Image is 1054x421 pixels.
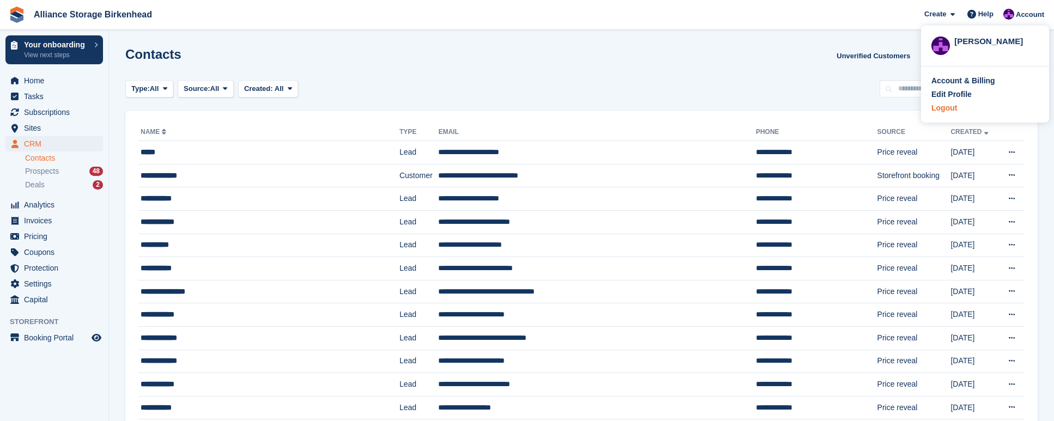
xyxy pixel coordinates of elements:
p: Your onboarding [24,41,89,48]
div: 2 [93,180,103,190]
td: Customer [399,164,439,187]
td: Lead [399,141,439,164]
td: Price reveal [877,280,951,303]
div: Account & Billing [931,75,995,87]
a: menu [5,330,103,345]
span: All [210,83,220,94]
td: Lead [399,350,439,373]
div: Edit Profile [931,89,972,100]
td: [DATE] [950,187,997,211]
td: Price reveal [877,350,951,373]
span: Deals [25,180,45,190]
a: Name [141,128,168,136]
a: Contacts [25,153,103,163]
td: Price reveal [877,303,951,327]
span: Created: [244,84,273,93]
td: Lead [399,303,439,327]
td: [DATE] [950,373,997,396]
button: Source: All [178,80,234,98]
a: menu [5,136,103,151]
a: Preview store [90,331,103,344]
td: [DATE] [950,210,997,234]
td: Price reveal [877,210,951,234]
td: [DATE] [950,350,997,373]
a: Alliance Storage Birkenhead [29,5,156,23]
img: Romilly Norton [931,36,950,55]
td: [DATE] [950,141,997,164]
a: menu [5,197,103,212]
a: menu [5,105,103,120]
td: Price reveal [877,141,951,164]
span: Capital [24,292,89,307]
span: Type: [131,83,150,94]
span: All [275,84,284,93]
td: Lead [399,210,439,234]
a: menu [5,276,103,291]
td: Lead [399,234,439,257]
th: Source [877,124,951,141]
a: menu [5,89,103,104]
td: Price reveal [877,187,951,211]
span: Account [1016,9,1044,20]
a: menu [5,245,103,260]
span: Create [924,9,946,20]
button: Type: All [125,80,173,98]
a: Logout [931,102,1039,114]
th: Email [438,124,755,141]
span: Settings [24,276,89,291]
span: Subscriptions [24,105,89,120]
a: Prospects 48 [25,166,103,177]
td: [DATE] [950,280,997,303]
a: Deals 2 [25,179,103,191]
a: menu [5,229,103,244]
a: Account & Billing [931,75,1039,87]
span: Invoices [24,213,89,228]
a: menu [5,292,103,307]
th: Type [399,124,439,141]
span: All [150,83,159,94]
td: Price reveal [877,257,951,280]
span: Booking Portal [24,330,89,345]
div: 48 [89,167,103,176]
td: Lead [399,326,439,350]
button: Created: All [238,80,298,98]
td: Lead [399,280,439,303]
td: [DATE] [950,303,997,327]
th: Phone [756,124,877,141]
button: Export [919,47,967,65]
a: menu [5,260,103,276]
td: Price reveal [877,234,951,257]
td: Lead [399,396,439,419]
td: [DATE] [950,164,997,187]
span: Source: [184,83,210,94]
span: Sites [24,120,89,136]
span: Help [978,9,994,20]
span: Coupons [24,245,89,260]
span: Pricing [24,229,89,244]
td: Lead [399,373,439,396]
td: Price reveal [877,326,951,350]
div: [PERSON_NAME] [954,35,1039,45]
span: Protection [24,260,89,276]
span: Tasks [24,89,89,104]
span: Home [24,73,89,88]
a: Your onboarding View next steps [5,35,103,64]
td: [DATE] [950,234,997,257]
a: Created [950,128,990,136]
p: View next steps [24,50,89,60]
td: Price reveal [877,373,951,396]
a: menu [5,120,103,136]
td: Lead [399,257,439,280]
span: Analytics [24,197,89,212]
a: Edit Profile [931,89,1039,100]
td: Price reveal [877,396,951,419]
td: Lead [399,187,439,211]
img: stora-icon-8386f47178a22dfd0bd8f6a31ec36ba5ce8667c1dd55bd0f319d3a0aa187defe.svg [9,7,25,23]
span: Prospects [25,166,59,176]
a: Unverified Customers [832,47,914,65]
div: Logout [931,102,957,114]
td: [DATE] [950,326,997,350]
span: Storefront [10,316,108,327]
td: [DATE] [950,257,997,280]
a: menu [5,73,103,88]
